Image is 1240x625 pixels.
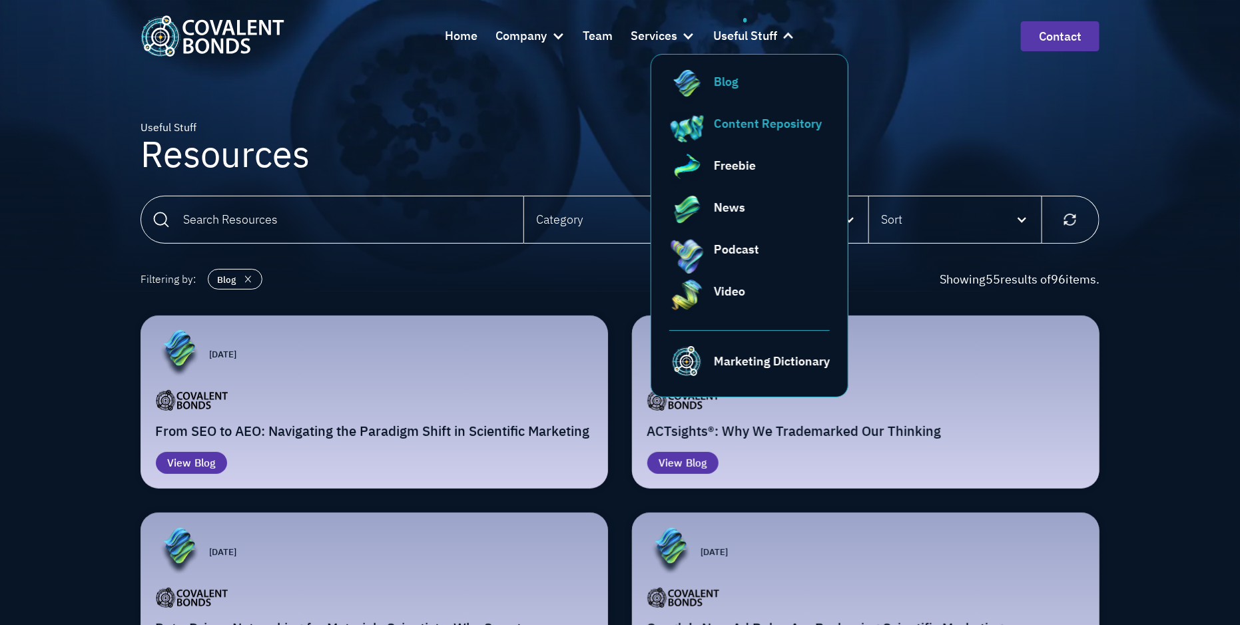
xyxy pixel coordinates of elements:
[194,455,215,471] div: Blog
[141,136,310,172] h1: Resources
[141,120,310,136] div: Useful Stuff
[495,27,547,46] div: Company
[141,315,608,489] a: [DATE]From SEO to AEO: Navigating the Paradigm Shift in Scientific MarketingViewBlog
[669,198,830,234] a: News
[714,198,745,216] div: News
[141,196,524,244] input: Search Resources
[1000,471,1240,625] iframe: Chat Widget
[869,196,1041,243] div: Sort
[651,54,849,397] nav: Useful Stuff
[1021,21,1099,51] a: contact
[631,18,695,54] div: Services
[445,27,477,46] div: Home
[1051,272,1066,287] span: 96
[701,545,729,558] p: [DATE]
[445,18,477,54] a: Home
[669,343,705,379] img: Covalent Bonds Teal Favicon
[583,27,613,46] div: Team
[524,196,696,243] div: Category
[659,455,683,471] div: View
[714,240,759,258] div: Podcast
[210,545,237,558] p: [DATE]
[669,114,830,150] a: Content Repository
[686,455,707,471] div: Blog
[168,455,192,471] div: View
[713,18,795,54] div: Useful Stuff
[986,272,1000,287] span: 55
[240,270,256,289] img: close icon
[713,27,777,46] div: Useful Stuff
[669,240,830,276] a: Podcast
[669,73,830,108] a: Blog
[583,18,613,54] a: Team
[536,210,583,228] div: Category
[495,18,565,54] div: Company
[940,270,1099,288] div: Showing results of items.
[669,330,830,379] a: Covalent Bonds Teal FaviconMarketing Dictionary
[714,156,756,174] div: Freebie
[881,210,902,228] div: Sort
[714,114,822,132] div: Content Repository
[632,315,1099,489] a: [DATE]ACTsights®: Why We Trademarked Our ThinkingViewBlog
[141,268,196,292] div: Filtering by:
[714,352,830,370] div: Marketing Dictionary
[647,423,1085,440] h2: ACTsights®: Why We Trademarked Our Thinking
[669,282,830,318] a: Video
[714,282,745,300] div: Video
[141,15,284,56] a: home
[669,156,830,192] a: Freebie
[714,73,739,91] div: Blog
[156,423,593,440] h2: From SEO to AEO: Navigating the Paradigm Shift in Scientific Marketing
[631,27,677,46] div: Services
[218,273,236,286] div: Blog
[141,15,284,56] img: Covalent Bonds White / Teal Logo
[210,347,237,361] p: [DATE]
